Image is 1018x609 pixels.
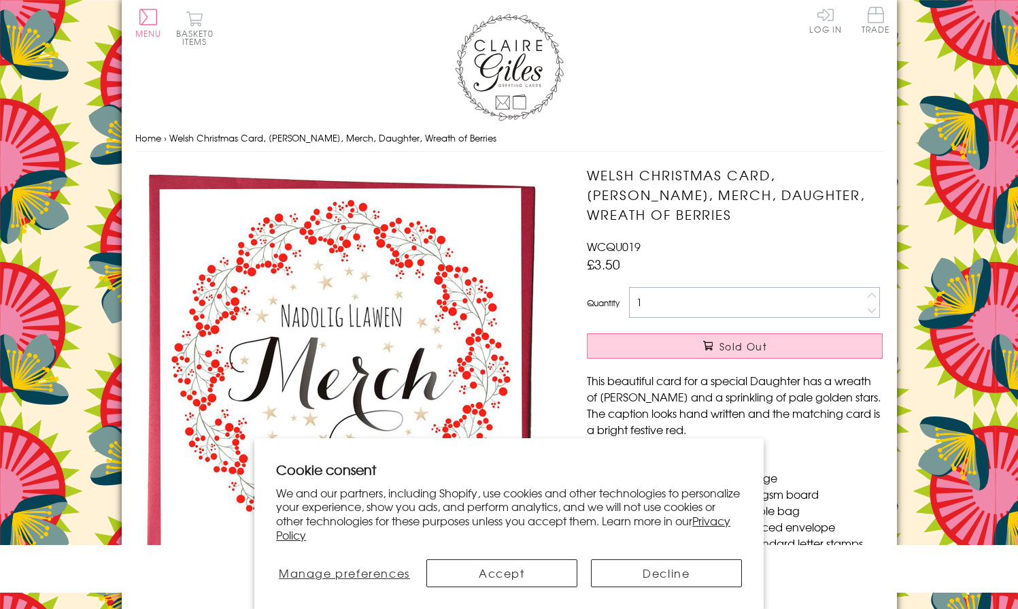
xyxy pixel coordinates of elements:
[135,27,162,39] span: Menu
[164,131,167,144] span: ›
[587,333,883,359] button: Sold Out
[862,7,890,36] a: Trade
[719,340,767,353] span: Sold Out
[135,125,883,152] nav: breadcrumbs
[587,254,620,274] span: £3.50
[135,9,162,37] button: Menu
[455,14,564,121] img: Claire Giles Greetings Cards
[809,7,842,33] a: Log In
[135,165,543,574] img: Welsh Christmas Card, Nadolig Llawen, Merch, Daughter, Wreath of Berries
[587,165,883,224] h1: Welsh Christmas Card, [PERSON_NAME], Merch, Daughter, Wreath of Berries
[276,486,742,542] p: We and our partners, including Shopify, use cookies and other technologies to personalize your ex...
[176,11,214,46] button: Basket0 items
[276,460,742,479] h2: Cookie consent
[276,512,730,543] a: Privacy Policy
[587,238,641,254] span: WCQU019
[591,559,742,587] button: Decline
[587,372,883,438] p: This beautiful card for a special Daughter has a wreath of [PERSON_NAME] and a sprinkling of pale...
[279,565,410,581] span: Manage preferences
[169,131,496,144] span: Welsh Christmas Card, [PERSON_NAME], Merch, Daughter, Wreath of Berries
[135,131,161,144] a: Home
[587,297,620,309] label: Quantity
[276,559,412,587] button: Manage preferences
[182,27,214,48] span: 0 items
[426,559,577,587] button: Accept
[862,7,890,33] span: Trade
